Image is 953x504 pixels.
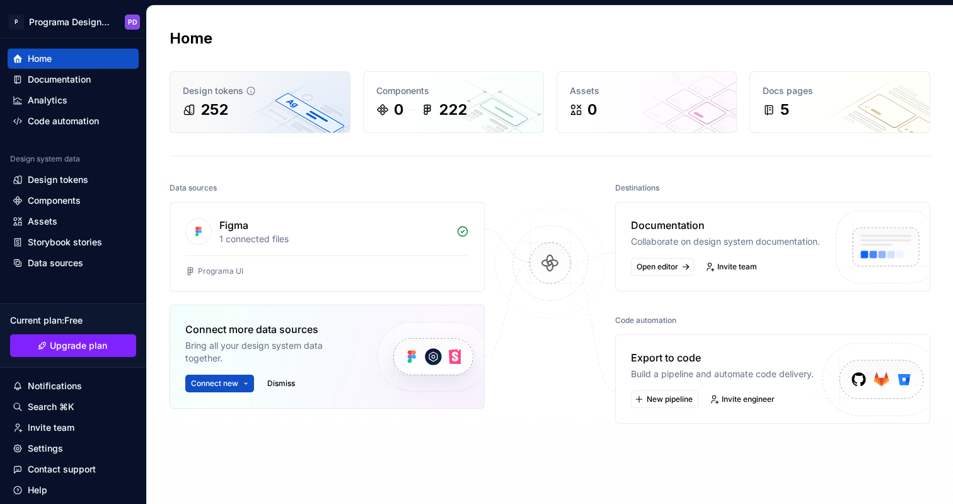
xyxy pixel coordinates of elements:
[631,350,814,365] div: Export to code
[647,394,693,404] span: New pipeline
[8,253,139,273] a: Data sources
[28,463,96,476] div: Contact support
[8,376,139,396] button: Notifications
[8,90,139,110] a: Analytics
[8,190,139,211] a: Components
[170,28,212,49] h2: Home
[29,16,110,28] div: Programa Design System
[702,258,763,276] a: Invite team
[219,218,248,233] div: Figma
[10,154,80,164] div: Design system data
[3,8,144,35] button: PPrograma Design SystemPD
[8,211,139,231] a: Assets
[8,480,139,500] button: Help
[631,218,820,233] div: Documentation
[185,375,254,392] button: Connect new
[615,179,659,197] div: Destinations
[262,375,301,392] button: Dismiss
[8,418,139,438] a: Invite team
[363,71,544,133] a: Components0222
[376,85,531,97] div: Components
[439,100,467,120] div: 222
[394,100,403,120] div: 0
[631,235,820,248] div: Collaborate on design system documentation.
[8,69,139,90] a: Documentation
[28,421,74,434] div: Invite team
[10,334,136,357] a: Upgrade plan
[10,314,136,327] div: Current plan : Free
[28,52,52,65] div: Home
[191,378,238,389] span: Connect new
[28,115,99,127] div: Code automation
[128,17,137,27] div: PD
[28,257,83,269] div: Data sources
[631,368,814,380] div: Build a pipeline and automate code delivery.
[587,100,597,120] div: 0
[8,397,139,417] button: Search ⌘K
[28,401,74,413] div: Search ⌘K
[8,232,139,252] a: Storybook stories
[557,71,737,133] a: Assets0
[198,266,243,276] div: Programa UI
[50,339,107,352] span: Upgrade plan
[170,202,485,292] a: Figma1 connected filesPrograma UI
[185,339,355,365] div: Bring all your design system data together.
[615,312,676,329] div: Code automation
[570,85,724,97] div: Assets
[8,170,139,190] a: Design tokens
[28,380,82,392] div: Notifications
[28,94,67,107] div: Analytics
[170,179,217,197] div: Data sources
[637,262,678,272] span: Open editor
[763,85,917,97] div: Docs pages
[28,484,47,496] div: Help
[267,378,295,389] span: Dismiss
[28,73,91,86] div: Documentation
[28,215,57,228] div: Assets
[8,438,139,459] a: Settings
[219,233,449,245] div: 1 connected files
[706,390,780,408] a: Invite engineer
[780,100,789,120] div: 5
[28,173,88,186] div: Design tokens
[631,390,698,408] button: New pipeline
[28,194,81,207] div: Components
[8,49,139,69] a: Home
[28,236,102,249] div: Storybook stories
[749,71,930,133] a: Docs pages5
[185,322,355,337] div: Connect more data sources
[722,394,775,404] span: Invite engineer
[8,459,139,479] button: Contact support
[8,111,139,131] a: Code automation
[28,442,63,455] div: Settings
[9,15,24,30] div: P
[631,258,694,276] a: Open editor
[183,85,337,97] div: Design tokens
[200,100,228,120] div: 252
[170,71,350,133] a: Design tokens252
[717,262,757,272] span: Invite team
